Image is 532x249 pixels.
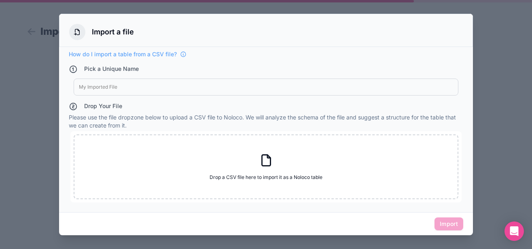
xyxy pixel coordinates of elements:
h3: Import a file [92,26,134,38]
a: How do I import a table from a CSV file? [69,50,187,58]
h4: Pick a Unique Name [84,65,139,74]
div: Open Intercom Messenger [504,221,524,241]
h4: Drop Your File [84,102,122,110]
div: Please use the file dropzone below to upload a CSV file to Noloco. We will analyze the schema of ... [69,102,463,206]
span: Drop a CSV file here to import it as a Noloco table [210,174,322,181]
span: How do I import a table from a CSV file? [69,50,177,58]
